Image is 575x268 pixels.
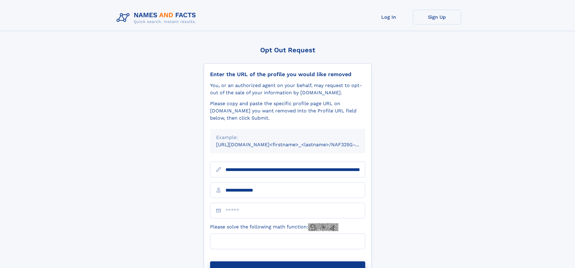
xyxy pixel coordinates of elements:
small: [URL][DOMAIN_NAME]<firstname>_<lastname>/NAF325G-xxxxxxxx [216,142,377,147]
div: Opt Out Request [204,46,372,54]
a: Sign Up [413,10,461,24]
a: Log In [365,10,413,24]
label: Please solve the following math function: [210,223,338,231]
div: Please copy and paste the specific profile page URL on [DOMAIN_NAME] you want removed into the Pr... [210,100,365,122]
div: Example: [216,134,359,141]
img: Logo Names and Facts [114,10,201,26]
div: You, or an authorized agent on your behalf, may request to opt-out of the sale of your informatio... [210,82,365,96]
div: Enter the URL of the profile you would like removed [210,71,365,78]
